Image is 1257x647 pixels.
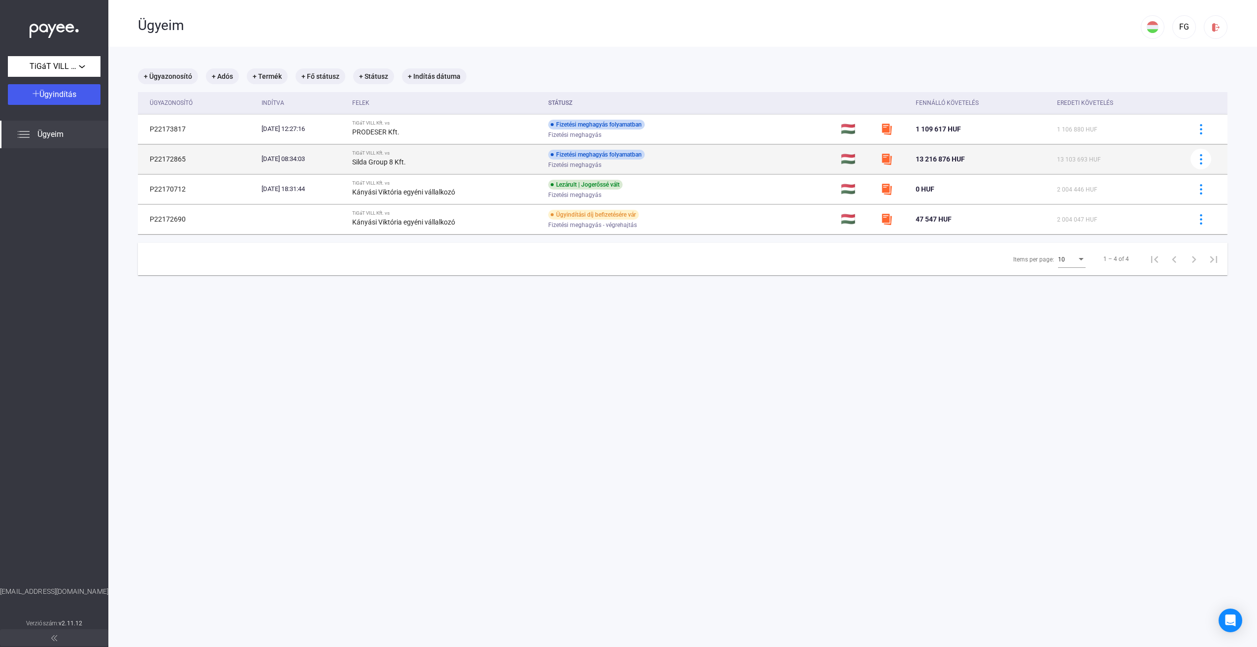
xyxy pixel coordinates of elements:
strong: Kányási Viktória egyéni vállalkozó [352,188,455,196]
img: list.svg [18,129,30,140]
div: Fennálló követelés [916,97,1049,109]
div: FG [1176,21,1192,33]
td: P22170712 [138,174,258,204]
img: more-blue [1196,124,1206,134]
div: Ügyazonosító [150,97,254,109]
strong: Kányási Viktória egyéni vállalkozó [352,218,455,226]
span: Ügyeim [37,129,64,140]
div: TiGáT VILL Kft. vs [352,180,540,186]
img: arrow-double-left-grey.svg [51,635,57,641]
td: P22173817 [138,114,258,144]
mat-select: Items per page: [1058,253,1086,265]
span: 13 103 693 HUF [1057,156,1101,163]
div: TiGáT VILL Kft. vs [352,120,540,126]
span: 0 HUF [916,185,934,193]
span: 1 106 880 HUF [1057,126,1097,133]
span: Fizetési meghagyás - végrehajtás [548,219,637,231]
img: more-blue [1196,184,1206,194]
td: P22172865 [138,144,258,174]
div: Felek [352,97,540,109]
mat-chip: + Fő státusz [296,68,345,84]
mat-chip: + Termék [247,68,288,84]
div: Fennálló követelés [916,97,979,109]
strong: v2.11.12 [59,620,82,627]
div: TiGáT VILL Kft. vs [352,150,540,156]
td: 🇭🇺 [837,144,877,174]
div: TiGáT VILL Kft. vs [352,210,540,216]
div: Open Intercom Messenger [1219,609,1242,632]
img: more-blue [1196,154,1206,164]
div: Felek [352,97,369,109]
img: szamlazzhu-mini [881,123,893,135]
div: 1 – 4 of 4 [1103,253,1129,265]
img: HU [1147,21,1158,33]
strong: PRODESER Kft. [352,128,399,136]
div: [DATE] 18:31:44 [262,184,344,194]
img: more-blue [1196,214,1206,225]
span: Fizetési meghagyás [548,129,601,141]
div: [DATE] 08:34:03 [262,154,344,164]
td: 🇭🇺 [837,204,877,234]
img: szamlazzhu-mini [881,213,893,225]
button: Ügyindítás [8,84,100,105]
td: 🇭🇺 [837,114,877,144]
img: plus-white.svg [33,90,39,97]
button: more-blue [1191,179,1211,199]
span: Fizetési meghagyás [548,189,601,201]
div: Eredeti követelés [1057,97,1178,109]
img: szamlazzhu-mini [881,153,893,165]
span: Ügyindítás [39,90,76,99]
button: FG [1172,15,1196,39]
img: logout-red [1211,22,1221,32]
div: Items per page: [1013,254,1054,265]
td: P22172690 [138,204,258,234]
span: 1 109 617 HUF [916,125,961,133]
div: Fizetési meghagyás folyamatban [548,150,645,160]
button: more-blue [1191,209,1211,229]
span: TiGáT VILL Kft. [30,61,79,72]
button: Last page [1204,249,1224,269]
span: 2 004 446 HUF [1057,186,1097,193]
mat-chip: + Indítás dátuma [402,68,466,84]
button: Next page [1184,249,1204,269]
div: Lezárult | Jogerőssé vált [548,180,623,190]
div: Ügyeim [138,17,1141,34]
span: 10 [1058,256,1065,263]
mat-chip: + Adós [206,68,239,84]
button: First page [1145,249,1164,269]
button: more-blue [1191,119,1211,139]
div: Eredeti követelés [1057,97,1113,109]
span: Fizetési meghagyás [548,159,601,171]
strong: Silda Group 8 Kft. [352,158,406,166]
div: Ügyazonosító [150,97,193,109]
mat-chip: + Státusz [353,68,394,84]
button: TiGáT VILL Kft. [8,56,100,77]
span: 47 547 HUF [916,215,952,223]
img: szamlazzhu-mini [881,183,893,195]
mat-chip: + Ügyazonosító [138,68,198,84]
div: Ügyindítási díj befizetésére vár [548,210,639,220]
td: 🇭🇺 [837,174,877,204]
button: Previous page [1164,249,1184,269]
div: Indítva [262,97,284,109]
button: HU [1141,15,1164,39]
span: 13 216 876 HUF [916,155,965,163]
button: more-blue [1191,149,1211,169]
span: 2 004 047 HUF [1057,216,1097,223]
div: Indítva [262,97,344,109]
div: [DATE] 12:27:16 [262,124,344,134]
div: Fizetési meghagyás folyamatban [548,120,645,129]
th: Státusz [544,92,836,114]
button: logout-red [1204,15,1227,39]
img: white-payee-white-dot.svg [30,18,79,38]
